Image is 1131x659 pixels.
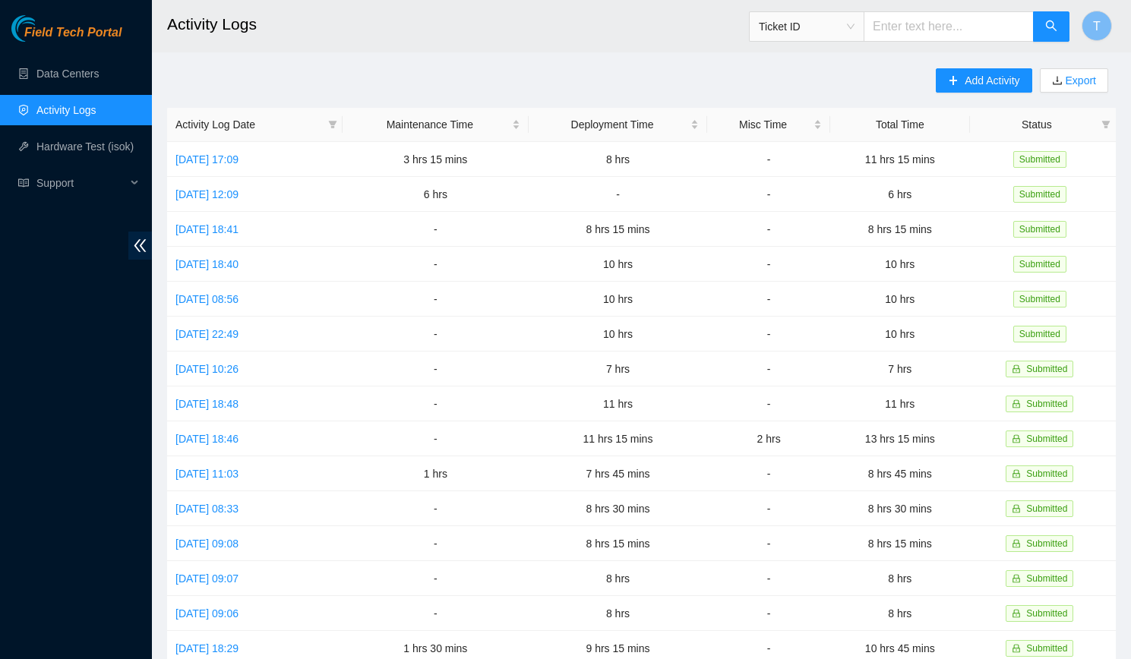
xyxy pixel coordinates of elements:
td: 8 hrs 15 mins [830,212,970,247]
span: Submitted [1013,256,1066,273]
td: 10 hrs [830,247,970,282]
span: Activity Log Date [175,116,322,133]
a: [DATE] 17:09 [175,153,239,166]
a: Export [1063,74,1096,87]
td: - [707,456,830,491]
span: Submitted [1013,291,1066,307]
td: - [343,561,529,596]
td: 10 hrs [529,247,708,282]
span: Submitted [1026,399,1067,409]
span: Submitted [1013,186,1066,203]
td: - [707,561,830,596]
button: T [1082,11,1112,41]
a: [DATE] 08:33 [175,503,239,515]
td: - [707,142,830,177]
td: 8 hrs 30 mins [830,491,970,526]
td: - [343,596,529,631]
td: - [343,526,529,561]
td: 10 hrs [529,282,708,317]
td: - [707,282,830,317]
td: - [343,212,529,247]
span: Submitted [1026,538,1067,549]
a: [DATE] 11:03 [175,468,239,480]
td: 8 hrs [529,596,708,631]
a: [DATE] 08:56 [175,293,239,305]
th: Total Time [830,108,970,142]
td: 3 hrs 15 mins [343,142,529,177]
td: 8 hrs 30 mins [529,491,708,526]
td: 10 hrs [830,317,970,352]
td: 2 hrs [707,421,830,456]
span: Field Tech Portal [24,26,122,40]
a: [DATE] 18:48 [175,398,239,410]
span: filter [328,120,337,129]
span: Submitted [1026,573,1067,584]
a: Akamai TechnologiesField Tech Portal [11,27,122,47]
td: 6 hrs [343,177,529,212]
span: lock [1012,399,1021,408]
td: - [343,282,529,317]
a: Hardware Test (isok) [36,140,134,153]
span: filter [325,113,340,136]
span: search [1045,20,1057,34]
a: [DATE] 18:29 [175,642,239,654]
td: 8 hrs [529,142,708,177]
td: - [707,386,830,421]
span: filter [1101,120,1110,129]
td: 13 hrs 15 mins [830,421,970,456]
a: [DATE] 09:08 [175,538,239,550]
span: Submitted [1026,643,1067,654]
td: 1 hrs [343,456,529,491]
td: - [707,317,830,352]
span: lock [1012,539,1021,548]
span: lock [1012,644,1021,653]
td: 8 hrs 15 mins [529,212,708,247]
span: Submitted [1026,434,1067,444]
span: Submitted [1026,503,1067,514]
span: lock [1012,364,1021,374]
td: - [707,177,830,212]
span: Submitted [1026,364,1067,374]
span: download [1052,75,1063,87]
span: lock [1012,574,1021,583]
td: 7 hrs [529,352,708,386]
td: - [343,247,529,282]
span: read [18,178,29,188]
td: 11 hrs [529,386,708,421]
td: - [707,526,830,561]
input: Enter text here... [864,11,1034,42]
a: [DATE] 22:49 [175,328,239,340]
span: plus [948,75,959,87]
span: Status [978,116,1095,133]
span: T [1093,17,1101,36]
td: 8 hrs 15 mins [830,526,970,561]
td: 8 hrs 15 mins [529,526,708,561]
button: downloadExport [1040,68,1108,93]
span: lock [1012,504,1021,513]
a: [DATE] 18:40 [175,258,239,270]
td: - [343,352,529,386]
span: Submitted [1026,468,1067,479]
a: [DATE] 18:46 [175,433,239,445]
span: Submitted [1026,608,1067,619]
td: - [707,247,830,282]
td: 8 hrs [830,596,970,631]
td: 11 hrs 15 mins [529,421,708,456]
td: - [343,491,529,526]
button: plusAdd Activity [936,68,1031,93]
td: 8 hrs [529,561,708,596]
td: - [707,212,830,247]
a: Data Centers [36,68,99,80]
td: 7 hrs [830,352,970,386]
a: Activity Logs [36,104,96,116]
td: 10 hrs [830,282,970,317]
a: [DATE] 10:26 [175,363,239,375]
span: Add Activity [965,72,1019,89]
span: Submitted [1013,326,1066,342]
td: - [343,421,529,456]
a: [DATE] 09:07 [175,572,239,585]
a: [DATE] 09:06 [175,607,239,620]
button: search [1033,11,1069,42]
span: Submitted [1013,151,1066,168]
span: filter [1098,113,1114,136]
